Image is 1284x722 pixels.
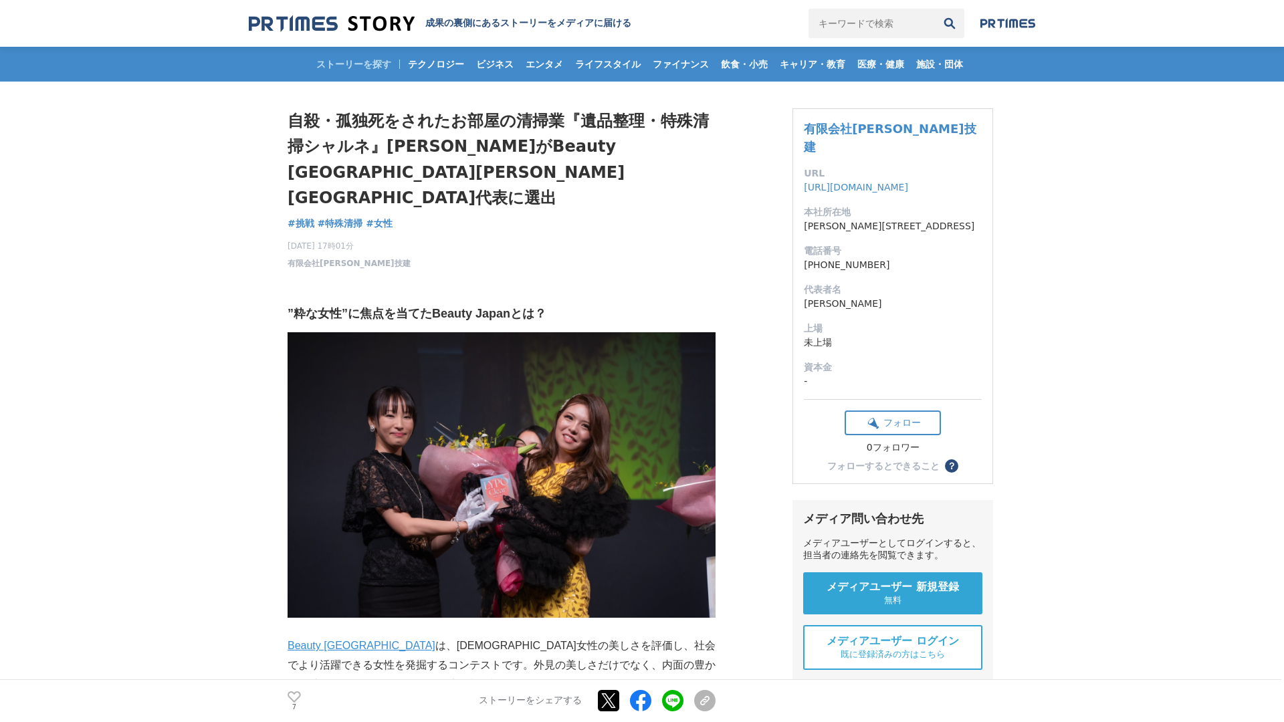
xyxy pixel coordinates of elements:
span: 既に登録済みの方はこちら [841,648,945,660]
input: キーワードで検索 [809,9,935,38]
span: [DATE] 17時01分 [288,240,411,252]
dd: 未上場 [804,336,982,350]
button: 検索 [935,9,964,38]
a: ビジネス [471,47,519,82]
span: メディアユーザー 新規登録 [827,580,959,594]
a: #挑戦 [288,217,314,231]
dt: 本社所在地 [804,205,982,219]
a: 施設・団体 [911,47,968,82]
dd: [PHONE_NUMBER] [804,258,982,272]
img: 成果の裏側にあるストーリーをメディアに届ける [249,15,415,33]
strong: ”粋な女性”に焦点を当てたBeauty Japanとは？ [288,307,546,320]
a: #女性 [366,217,393,231]
a: #特殊清掃 [318,217,363,231]
span: エンタメ [520,58,568,70]
p: 7 [288,704,301,711]
a: キャリア・教育 [774,47,851,82]
dt: 電話番号 [804,244,982,258]
a: ライフスタイル [570,47,646,82]
a: メディアユーザー 新規登録 無料 [803,572,982,614]
img: prtimes [980,18,1035,29]
a: 飲食・小売 [716,47,773,82]
span: テクノロジー [403,58,469,70]
dt: 代表者名 [804,283,982,297]
span: #挑戦 [288,217,314,229]
a: 有限会社[PERSON_NAME]技建 [804,122,976,154]
a: 医療・健康 [852,47,909,82]
span: ファイナンス [647,58,714,70]
h1: 自殺・孤独死をされたお部屋の清掃業『遺品整理・特殊清掃シャルネ』[PERSON_NAME]がBeauty [GEOGRAPHIC_DATA][PERSON_NAME][GEOGRAPHIC_DA... [288,108,716,211]
span: 施設・団体 [911,58,968,70]
a: メディアユーザー ログイン 既に登録済みの方はこちら [803,625,982,670]
span: #女性 [366,217,393,229]
span: ？ [947,461,956,471]
a: 成果の裏側にあるストーリーをメディアに届ける 成果の裏側にあるストーリーをメディアに届ける [249,15,631,33]
a: 有限会社[PERSON_NAME]技建 [288,257,411,269]
p: は、[DEMOGRAPHIC_DATA]女性の美しさを評価し、社会でより活躍できる女性を発掘するコンテストです。外見の美しさだけでなく、内面の豊かさ、社会的な活動、その人自身の生き様を評価するこ... [288,636,716,694]
button: フォロー [845,410,941,435]
span: メディアユーザー ログイン [827,634,959,648]
div: メディア問い合わせ先 [803,511,982,527]
p: ストーリーをシェアする [479,695,582,707]
a: テクノロジー [403,47,469,82]
h2: 成果の裏側にあるストーリーをメディアに届ける [425,17,631,29]
div: フォローするとできること [827,461,940,471]
dt: URL [804,166,982,180]
a: [URL][DOMAIN_NAME] [804,182,908,193]
span: ビジネス [471,58,519,70]
img: thumbnail_af969c80-a4f2-11f0-81a4-bbc196214e9e.jpg [288,332,716,618]
a: エンタメ [520,47,568,82]
span: #特殊清掃 [318,217,363,229]
dt: 資本金 [804,360,982,374]
span: ライフスタイル [570,58,646,70]
a: ファイナンス [647,47,714,82]
a: Beauty [GEOGRAPHIC_DATA] [288,640,435,651]
div: メディアユーザーとしてログインすると、担当者の連絡先を閲覧できます。 [803,537,982,562]
dt: 上場 [804,322,982,336]
dd: [PERSON_NAME] [804,297,982,311]
span: 無料 [884,594,901,606]
span: キャリア・教育 [774,58,851,70]
dd: [PERSON_NAME][STREET_ADDRESS] [804,219,982,233]
button: ？ [945,459,958,473]
dd: - [804,374,982,388]
span: 医療・健康 [852,58,909,70]
div: 0フォロワー [845,442,941,454]
span: 飲食・小売 [716,58,773,70]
